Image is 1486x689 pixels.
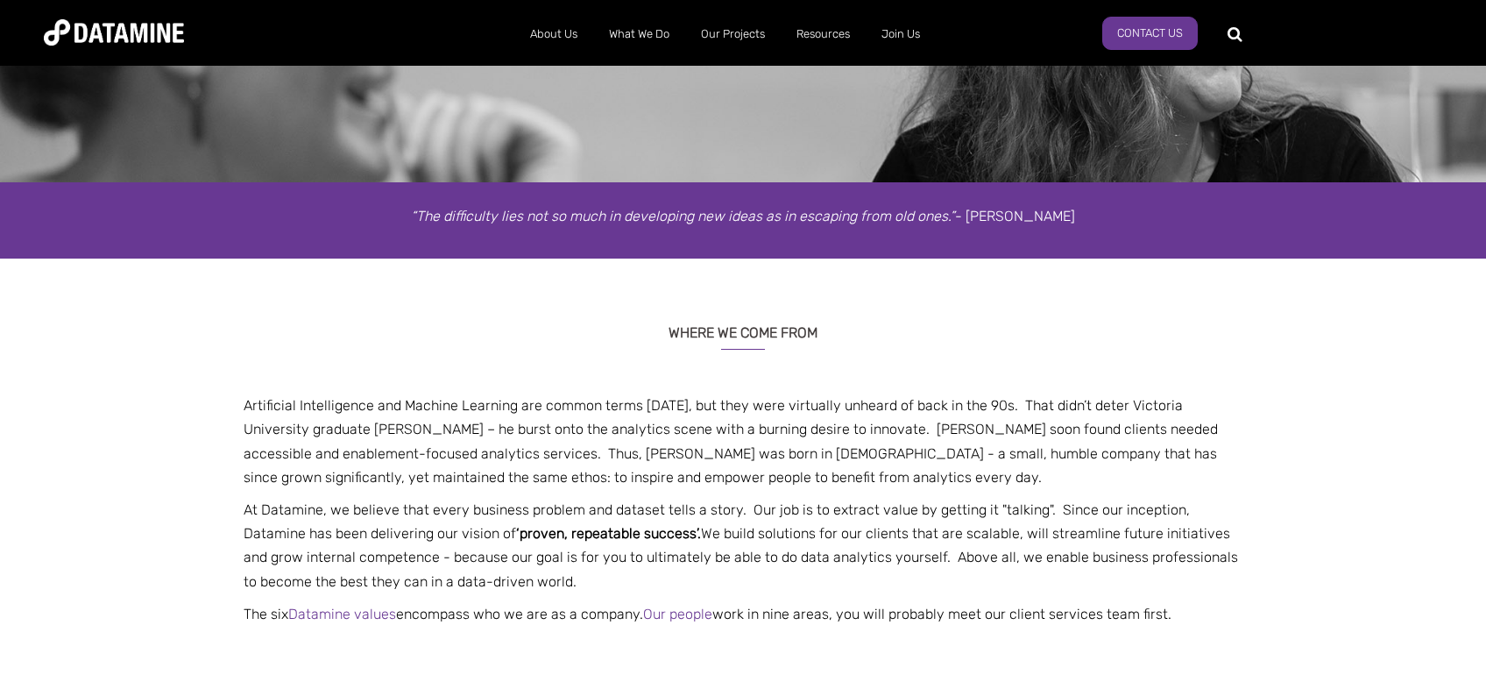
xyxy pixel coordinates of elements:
[230,302,1256,350] h3: WHERE WE COME FROM
[230,602,1256,626] p: The six encompass who we are as a company. work in nine areas, you will probably meet our client ...
[685,11,781,57] a: Our Projects
[593,11,685,57] a: What We Do
[230,394,1256,489] p: Artificial Intelligence and Machine Learning are common terms [DATE], but they were virtually unh...
[866,11,936,57] a: Join Us
[516,525,701,542] span: ‘proven, repeatable success’.
[288,606,396,622] a: Datamine values
[230,204,1256,228] p: - [PERSON_NAME]
[514,11,593,57] a: About Us
[643,606,712,622] a: Our people
[411,208,955,224] em: “The difficulty lies not so much in developing new ideas as in escaping from old ones.”
[44,19,184,46] img: Datamine
[1102,17,1198,50] a: Contact Us
[230,498,1256,593] p: At Datamine, we believe that every business problem and dataset tells a story. Our job is to extr...
[781,11,866,57] a: Resources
